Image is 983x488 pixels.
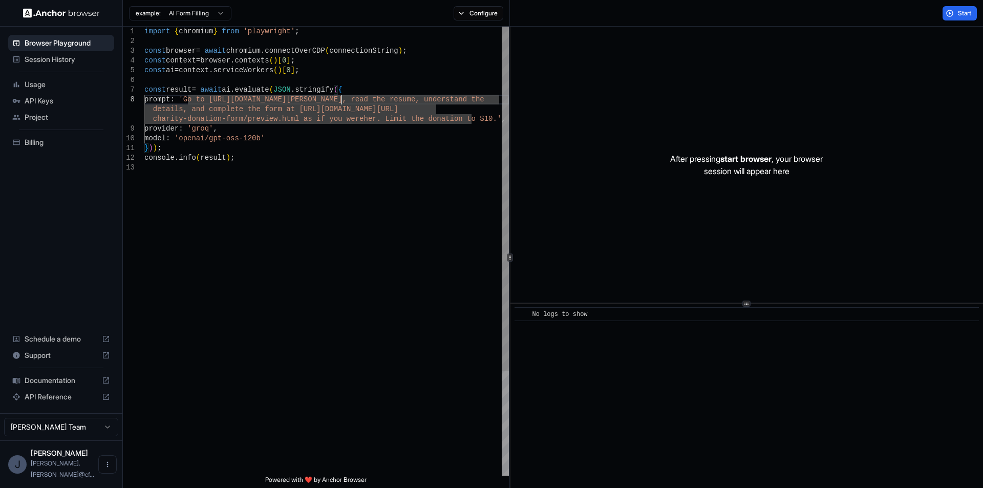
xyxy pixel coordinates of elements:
[273,66,277,74] span: (
[8,372,114,389] div: Documentation
[123,46,135,56] div: 3
[157,144,161,152] span: ;
[123,85,135,95] div: 7
[144,27,170,35] span: import
[230,56,234,65] span: .
[265,47,325,55] span: connectOverCDP
[364,115,501,123] span: her. Limit the donation to $10.'
[123,75,135,85] div: 6
[200,56,230,65] span: browser
[25,79,110,90] span: Usage
[222,27,239,35] span: from
[234,56,269,65] span: contexts
[295,66,299,74] span: ;
[213,124,217,133] span: ,
[25,38,110,48] span: Browser Playground
[282,66,286,74] span: [
[209,66,213,74] span: .
[123,143,135,153] div: 11
[123,124,135,134] div: 9
[187,124,213,133] span: 'groq'
[958,9,972,17] span: Start
[31,449,88,457] span: Joseph Perkins
[148,144,153,152] span: )
[179,154,196,162] span: info
[320,105,398,113] span: [DOMAIN_NAME][URL]
[175,27,179,35] span: {
[196,154,200,162] span: (
[123,36,135,46] div: 2
[213,66,273,74] span: serviceWorkers
[295,27,299,35] span: ;
[454,6,503,20] button: Configure
[286,56,290,65] span: ]
[31,459,94,478] span: joe.perkins@cfohub.com
[291,56,295,65] span: ;
[291,86,295,94] span: .
[123,95,135,104] div: 8
[282,56,286,65] span: 0
[8,51,114,68] div: Session History
[123,56,135,66] div: 4
[230,86,234,94] span: .
[25,54,110,65] span: Session History
[200,86,222,94] span: await
[200,154,226,162] span: result
[265,476,367,488] span: Powered with ❤️ by Anchor Browser
[166,56,196,65] span: context
[329,47,398,55] span: connectionString
[191,86,196,94] span: =
[123,163,135,173] div: 13
[196,56,200,65] span: =
[153,115,364,123] span: charity-donation-form/preview.html as if you were
[166,66,175,74] span: ai
[8,347,114,364] div: Support
[25,137,110,147] span: Billing
[23,8,100,18] img: Anchor Logo
[338,86,342,94] span: {
[144,134,166,142] span: model
[269,86,273,94] span: (
[8,389,114,405] div: API Reference
[277,66,282,74] span: )
[25,375,98,386] span: Documentation
[144,47,166,55] span: const
[123,27,135,36] div: 1
[261,47,265,55] span: .
[670,153,823,177] p: After pressing , your browser session will appear here
[196,47,200,55] span: =
[166,86,191,94] span: result
[8,331,114,347] div: Schedule a demo
[166,134,170,142] span: :
[273,86,291,94] span: JSON
[8,76,114,93] div: Usage
[175,134,265,142] span: 'openai/gpt-oss-120b'
[179,66,209,74] span: context
[98,455,117,474] button: Open menu
[234,86,269,94] span: evaluate
[8,35,114,51] div: Browser Playground
[226,154,230,162] span: )
[325,47,329,55] span: (
[123,134,135,143] div: 10
[25,350,98,360] span: Support
[398,47,402,55] span: )
[230,154,234,162] span: ;
[243,27,295,35] span: 'playwright'
[175,154,179,162] span: .
[205,47,226,55] span: await
[136,9,161,17] span: example:
[144,56,166,65] span: const
[144,95,170,103] span: prompt
[295,86,334,94] span: stringify
[179,27,213,35] span: chromium
[8,109,114,125] div: Project
[144,66,166,74] span: const
[291,66,295,74] span: ]
[153,105,321,113] span: details, and complete the form at [URL]
[144,86,166,94] span: const
[123,66,135,75] div: 5
[170,95,174,103] span: :
[532,311,588,318] span: No logs to show
[222,86,230,94] span: ai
